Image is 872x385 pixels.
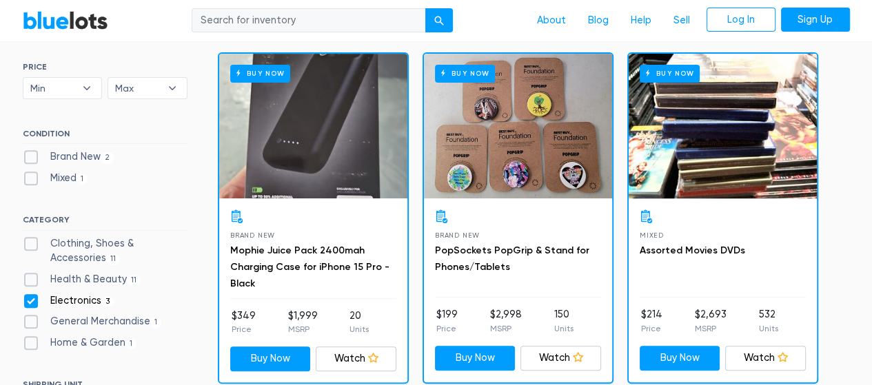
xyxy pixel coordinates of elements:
[287,309,317,336] li: $1,999
[436,322,458,335] p: Price
[115,78,161,98] span: Max
[287,323,317,335] p: MSRP
[316,346,396,371] a: Watch
[23,10,108,30] a: BlueLots
[230,231,275,239] span: Brand New
[106,254,121,265] span: 11
[707,8,775,32] a: Log In
[577,8,620,34] a: Blog
[526,8,577,34] a: About
[23,272,141,287] label: Health & Beauty
[101,152,114,163] span: 2
[424,54,612,198] a: Buy Now
[759,307,778,335] li: 532
[192,8,426,33] input: Search for inventory
[662,8,701,34] a: Sell
[125,338,137,349] span: 1
[695,322,727,335] p: MSRP
[520,346,601,371] a: Watch
[641,322,662,335] p: Price
[490,307,522,335] li: $2,998
[349,309,369,336] li: 20
[641,307,662,335] li: $214
[435,244,589,273] a: PopSockets PopGrip & Stand for Phones/Tablets
[230,346,311,371] a: Buy Now
[640,346,720,371] a: Buy Now
[23,236,187,266] label: Clothing, Shoes & Accessories
[23,335,137,351] label: Home & Garden
[150,317,162,328] span: 1
[435,65,495,82] h6: Buy Now
[640,65,700,82] h6: Buy Now
[436,307,458,335] li: $199
[30,78,76,98] span: Min
[349,323,369,335] p: Units
[77,174,88,185] span: 1
[695,307,727,335] li: $2,693
[158,78,187,98] b: ▾
[230,244,389,289] a: Mophie Juice Pack 2400mah Charging Case for iPhone 15 Pro - Black
[23,149,114,165] label: Brand New
[435,346,516,371] a: Buy Now
[219,54,407,198] a: Buy Now
[23,215,187,230] h6: CATEGORY
[101,296,114,307] span: 3
[629,54,817,198] a: Buy Now
[435,231,480,239] span: Brand New
[490,322,522,335] p: MSRP
[620,8,662,34] a: Help
[725,346,806,371] a: Watch
[23,129,187,144] h6: CONDITION
[781,8,850,32] a: Sign Up
[127,275,141,286] span: 11
[230,65,290,82] h6: Buy Now
[232,309,256,336] li: $349
[23,293,114,309] label: Electronics
[640,231,664,239] span: Mixed
[23,171,88,186] label: Mixed
[554,307,574,335] li: 150
[23,62,187,72] h6: PRICE
[759,322,778,335] p: Units
[232,323,256,335] p: Price
[554,322,574,335] p: Units
[640,244,745,256] a: Assorted Movies DVDs
[23,314,162,329] label: General Merchandise
[72,78,101,98] b: ▾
